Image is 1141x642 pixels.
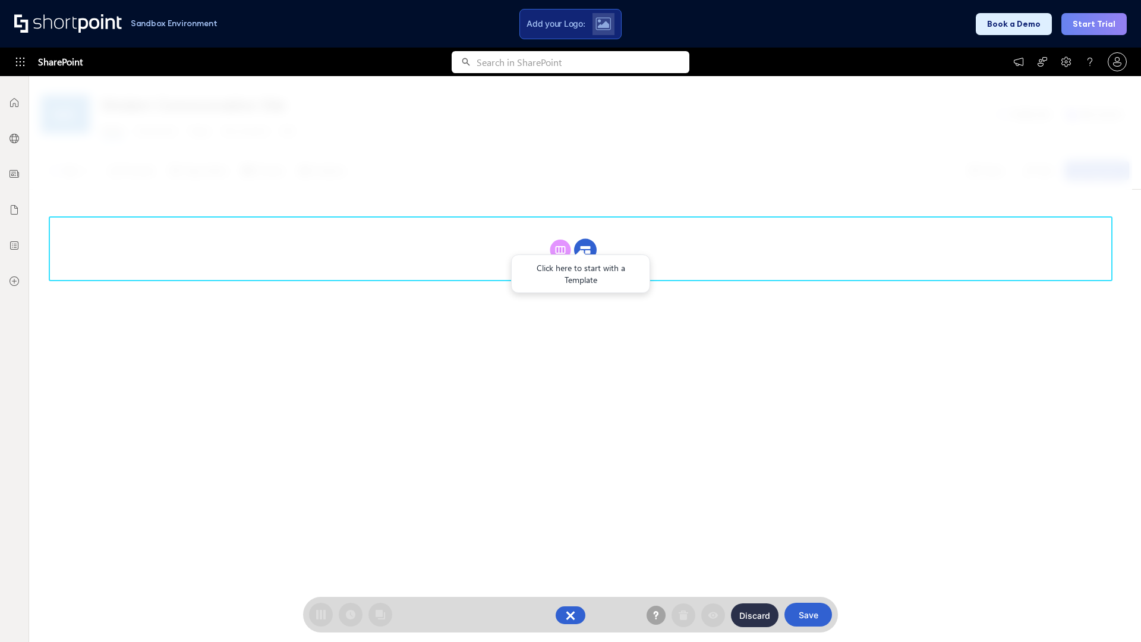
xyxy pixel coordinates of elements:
button: Discard [731,603,778,627]
button: Start Trial [1061,13,1127,35]
span: Add your Logo: [527,18,585,29]
h1: Sandbox Environment [131,20,218,27]
iframe: Chat Widget [1082,585,1141,642]
span: SharePoint [38,48,83,76]
img: Upload logo [595,17,611,30]
input: Search in SharePoint [477,51,689,73]
button: Save [784,603,832,627]
button: Book a Demo [976,13,1052,35]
